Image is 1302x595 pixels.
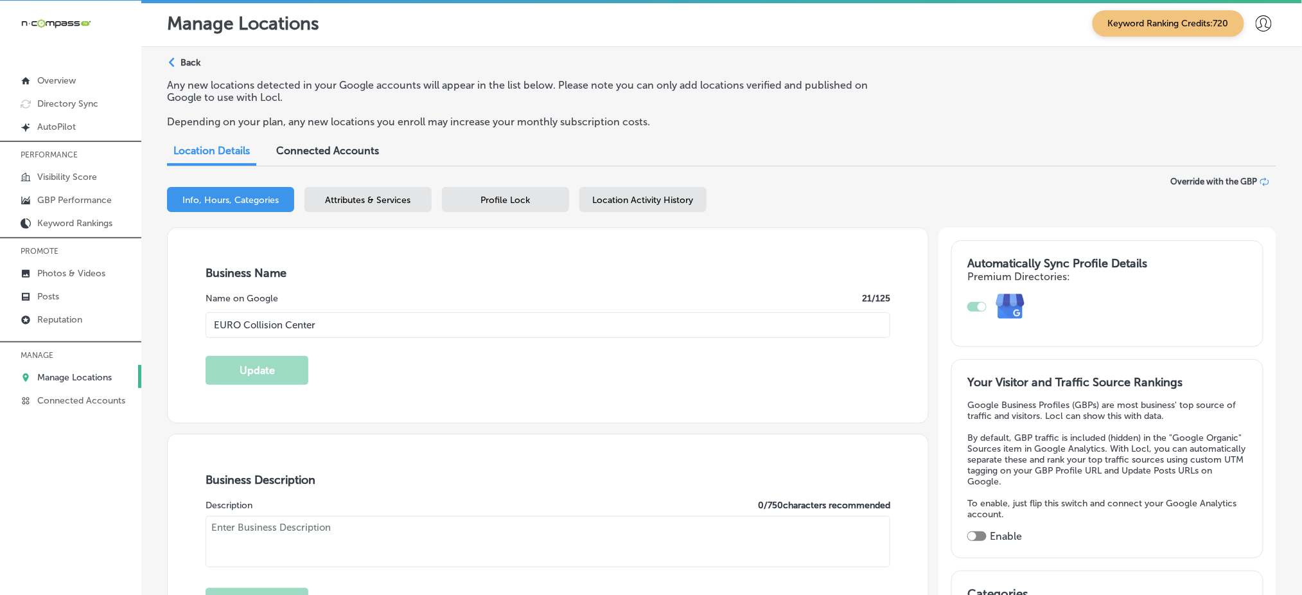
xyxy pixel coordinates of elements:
[967,375,1247,389] h3: Your Visitor and Traffic Source Rankings
[758,500,890,511] label: 0 / 750 characters recommended
[593,195,694,206] span: Location Activity History
[967,432,1247,487] p: By default, GBP traffic is included (hidden) in the "Google Organic" Sources item in Google Analy...
[37,121,76,132] p: AutoPilot
[21,17,91,30] img: 660ab0bf-5cc7-4cb8-ba1c-48b5ae0f18e60NCTV_CLogo_TV_Black_-500x88.png
[1093,10,1244,37] span: Keyword Ranking Credits: 720
[206,293,278,304] label: Name on Google
[987,283,1035,331] img: e7ababfa220611ac49bdb491a11684a6.png
[37,172,97,182] p: Visibility Score
[173,145,250,157] span: Location Details
[37,195,112,206] p: GBP Performance
[37,372,112,383] p: Manage Locations
[206,266,890,280] h3: Business Name
[37,268,105,279] p: Photos & Videos
[180,57,200,68] p: Back
[37,314,82,325] p: Reputation
[206,500,252,511] label: Description
[167,116,888,128] p: Depending on your plan, any new locations you enroll may increase your monthly subscription costs.
[481,195,531,206] span: Profile Lock
[1170,177,1257,186] span: Override with the GBP
[967,271,1247,283] h4: Premium Directories:
[37,218,112,229] p: Keyword Rankings
[326,195,411,206] span: Attributes & Services
[862,293,890,304] label: 21 /125
[276,145,379,157] span: Connected Accounts
[182,195,279,206] span: Info, Hours, Categories
[37,98,98,109] p: Directory Sync
[967,498,1247,520] p: To enable, just flip this switch and connect your Google Analytics account.
[206,312,890,338] input: Enter Location Name
[206,473,890,487] h3: Business Description
[967,400,1247,422] p: Google Business Profiles (GBPs) are most business' top source of traffic and visitors. Locl can s...
[990,530,1022,542] label: Enable
[967,256,1247,271] h3: Automatically Sync Profile Details
[37,75,76,86] p: Overview
[206,356,308,385] button: Update
[37,395,125,406] p: Connected Accounts
[37,291,59,302] p: Posts
[167,13,319,34] p: Manage Locations
[167,79,888,103] p: Any new locations detected in your Google accounts will appear in the list below. Please note you...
